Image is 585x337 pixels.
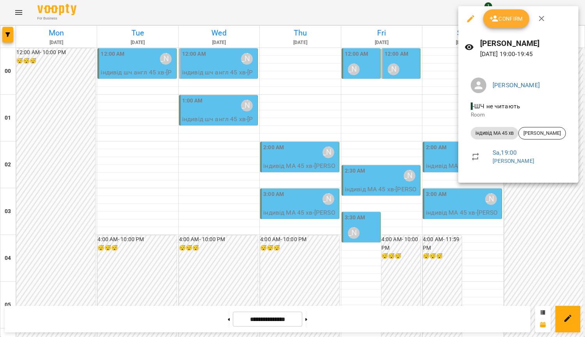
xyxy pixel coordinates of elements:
[471,130,518,137] span: індивід МА 45 хв
[471,111,566,119] p: Room
[480,49,572,59] p: [DATE] 19:00 - 19:45
[519,130,565,137] span: [PERSON_NAME]
[493,149,517,156] a: Sa , 19:00
[489,14,523,23] span: Confirm
[518,127,566,139] div: [PERSON_NAME]
[493,81,540,89] a: [PERSON_NAME]
[480,37,572,49] h6: [PERSON_NAME]
[471,102,522,110] span: - ШЧ не читають
[483,9,529,28] button: Confirm
[493,158,534,164] a: [PERSON_NAME]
